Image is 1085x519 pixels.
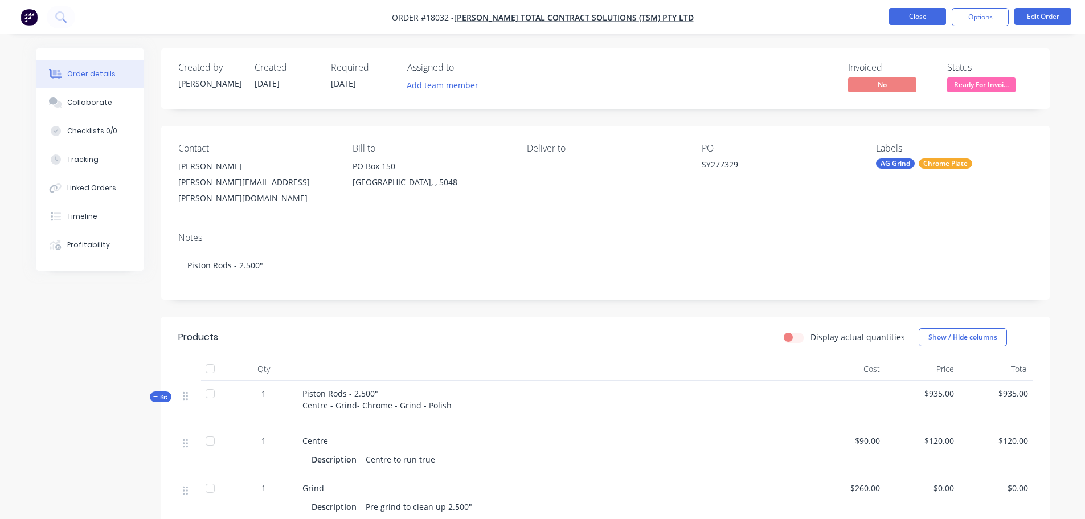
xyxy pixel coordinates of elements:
span: 1 [261,435,266,447]
a: [PERSON_NAME] Total Contract Solutions (TSM) Pty Ltd [454,12,694,23]
div: Deliver to [527,143,683,154]
div: Collaborate [67,97,112,108]
span: $90.00 [815,435,880,447]
div: Bill to [353,143,509,154]
div: PO [702,143,858,154]
button: Linked Orders [36,174,144,202]
div: Labels [876,143,1032,154]
div: Centre to run true [361,451,440,468]
div: [PERSON_NAME] [178,158,334,174]
div: Checklists 0/0 [67,126,117,136]
img: Factory [21,9,38,26]
span: No [848,77,916,92]
span: $260.00 [815,482,880,494]
div: Status [947,62,1033,73]
button: Collaborate [36,88,144,117]
span: Grind [302,483,324,493]
button: Show / Hide columns [919,328,1007,346]
button: Checklists 0/0 [36,117,144,145]
span: $0.00 [889,482,954,494]
div: Products [178,330,218,344]
div: Notes [178,232,1033,243]
button: Options [952,8,1009,26]
span: 1 [261,387,266,399]
span: Piston Rods - 2.500" Centre - Grind- Chrome - Grind - Polish [302,388,452,411]
span: $0.00 [963,482,1028,494]
button: Add team member [407,77,485,93]
span: Kit [153,393,168,401]
div: [PERSON_NAME][PERSON_NAME][EMAIL_ADDRESS][PERSON_NAME][DOMAIN_NAME] [178,158,334,206]
div: Kit [150,391,171,402]
div: Profitability [67,240,110,250]
div: Required [331,62,394,73]
div: Total [959,358,1033,381]
div: Linked Orders [67,183,116,193]
div: Contact [178,143,334,154]
button: Profitability [36,231,144,259]
button: Order details [36,60,144,88]
label: Display actual quantities [810,331,905,343]
div: [GEOGRAPHIC_DATA], , 5048 [353,174,509,190]
span: Centre [302,435,328,446]
div: Created [255,62,317,73]
span: [DATE] [331,78,356,89]
span: $120.00 [963,435,1028,447]
div: Invoiced [848,62,933,73]
button: Timeline [36,202,144,231]
span: Ready For Invoi... [947,77,1016,92]
div: Timeline [67,211,97,222]
div: Price [885,358,959,381]
div: Chrome Plate [919,158,972,169]
button: Ready For Invoi... [947,77,1016,95]
div: Description [312,498,361,515]
button: Add team member [400,77,484,93]
div: Tracking [67,154,99,165]
span: $935.00 [889,387,954,399]
div: Order details [67,69,116,79]
div: Piston Rods - 2.500" [178,248,1033,283]
div: PO Box 150[GEOGRAPHIC_DATA], , 5048 [353,158,509,195]
div: SY277329 [702,158,844,174]
span: Order #18032 - [392,12,454,23]
div: PO Box 150 [353,158,509,174]
span: 1 [261,482,266,494]
span: $120.00 [889,435,954,447]
div: Cost [810,358,885,381]
div: Pre grind to clean up 2.500" [361,498,477,515]
div: AG Grind [876,158,915,169]
span: [DATE] [255,78,280,89]
div: Assigned to [407,62,521,73]
button: Edit Order [1014,8,1071,25]
div: Created by [178,62,241,73]
div: Qty [230,358,298,381]
div: [PERSON_NAME][EMAIL_ADDRESS][PERSON_NAME][DOMAIN_NAME] [178,174,334,206]
button: Tracking [36,145,144,174]
div: Description [312,451,361,468]
div: [PERSON_NAME] [178,77,241,89]
span: $935.00 [963,387,1028,399]
button: Close [889,8,946,25]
